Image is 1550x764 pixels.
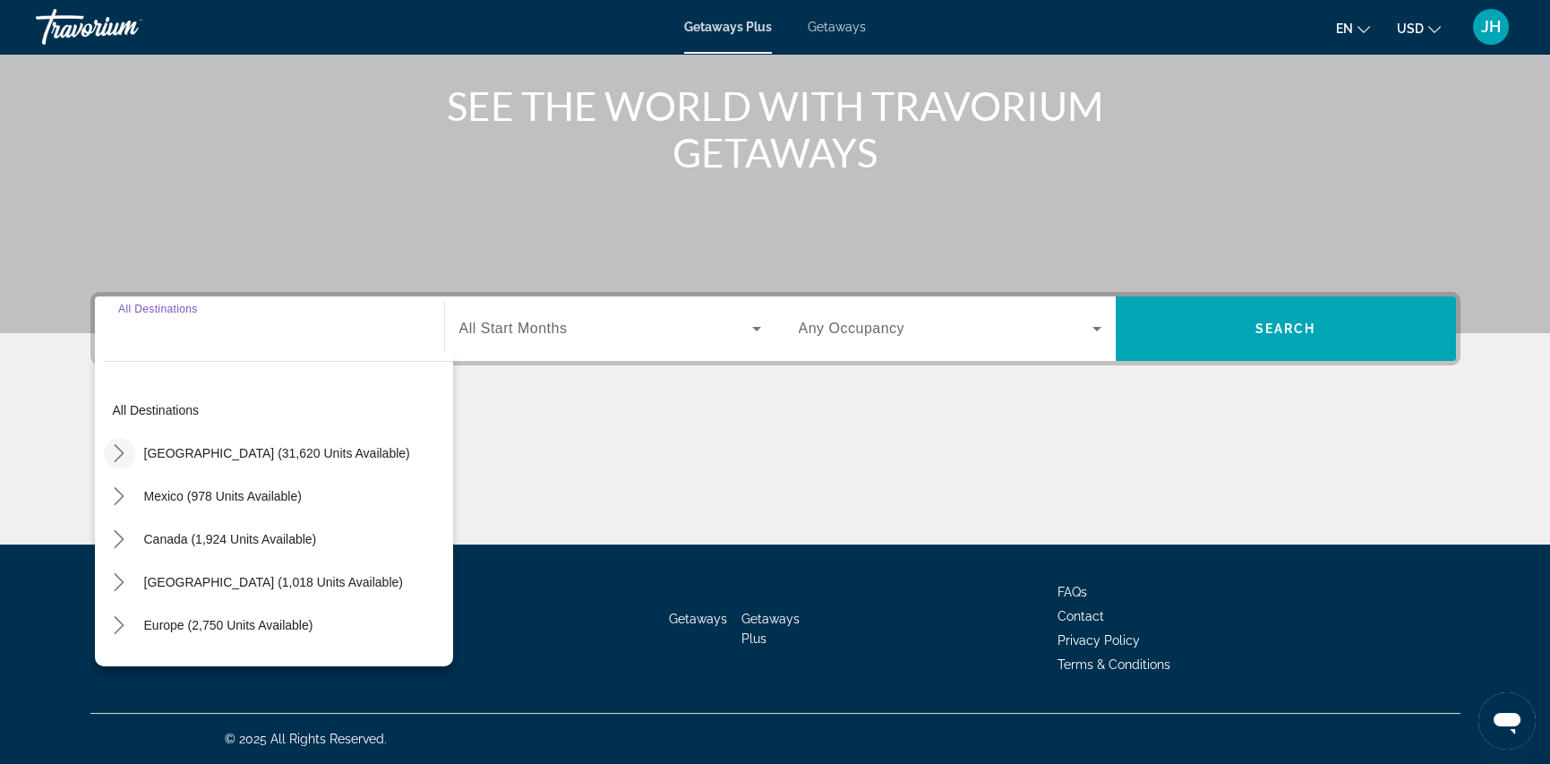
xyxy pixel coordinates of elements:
[104,567,135,598] button: Toggle Caribbean & Atlantic Islands (1,018 units available) submenu
[1468,8,1514,46] button: User Menu
[741,612,800,646] a: Getaways Plus
[118,319,421,340] input: Select destination
[669,612,727,626] a: Getaways
[1058,633,1140,648] a: Privacy Policy
[1116,296,1456,361] button: Search
[118,303,198,314] span: All Destinations
[104,610,135,641] button: Toggle Europe (2,750 units available) submenu
[144,532,317,546] span: Canada (1,924 units available)
[104,481,135,512] button: Toggle Mexico (978 units available) submenu
[144,618,313,632] span: Europe (2,750 units available)
[135,609,322,641] button: Select destination: Europe (2,750 units available)
[225,732,387,746] span: © 2025 All Rights Reserved.
[1336,21,1353,36] span: en
[135,480,311,512] button: Select destination: Mexico (978 units available)
[440,82,1111,176] h1: SEE THE WORLD WITH TRAVORIUM GETAWAYS
[1058,585,1087,599] a: FAQs
[1058,609,1104,623] a: Contact
[113,403,200,417] span: All destinations
[1397,21,1424,36] span: USD
[36,4,215,50] a: Travorium
[135,566,412,598] button: Select destination: Caribbean & Atlantic Islands (1,018 units available)
[104,653,135,684] button: Toggle Australia (197 units available) submenu
[1255,322,1316,336] span: Search
[1481,18,1501,36] span: JH
[459,321,568,336] span: All Start Months
[104,394,453,426] button: Select destination: All destinations
[135,523,326,555] button: Select destination: Canada (1,924 units available)
[135,437,419,469] button: Select destination: United States (31,620 units available)
[684,20,772,34] a: Getaways Plus
[808,20,866,34] a: Getaways
[144,489,302,503] span: Mexico (978 units available)
[144,446,410,460] span: [GEOGRAPHIC_DATA] (31,620 units available)
[104,524,135,555] button: Toggle Canada (1,924 units available) submenu
[144,575,403,589] span: [GEOGRAPHIC_DATA] (1,018 units available)
[135,652,402,684] button: Select destination: Australia (197 units available)
[1397,15,1441,41] button: Change currency
[1058,657,1170,672] a: Terms & Conditions
[95,296,1456,361] div: Search widget
[95,352,453,666] div: Destination options
[799,321,905,336] span: Any Occupancy
[1478,692,1536,750] iframe: Button to launch messaging window
[104,438,135,469] button: Toggle United States (31,620 units available) submenu
[1336,15,1370,41] button: Change language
